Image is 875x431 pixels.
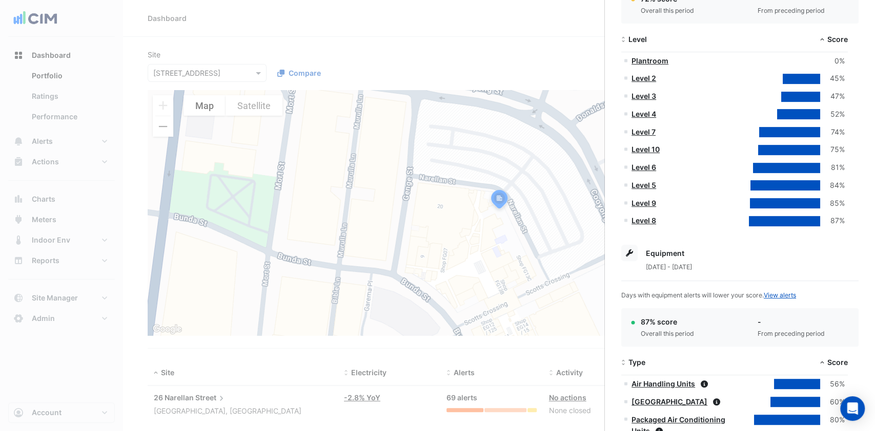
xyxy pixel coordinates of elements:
[632,74,656,82] a: Level 2
[632,56,668,65] a: Plantroom
[764,291,796,299] a: View alerts
[820,126,845,138] div: 74%
[820,378,845,390] div: 56%
[632,163,656,171] a: Level 6
[840,396,865,421] div: Open Intercom Messenger
[758,329,825,338] div: From preceding period
[820,91,845,102] div: 47%
[820,162,845,174] div: 81%
[632,181,656,189] a: Level 5
[632,216,656,225] a: Level 8
[641,316,694,327] div: 87% score
[632,145,660,154] a: Level 10
[820,215,845,227] div: 87%
[827,358,848,367] span: Score
[632,110,656,118] a: Level 4
[628,358,645,367] span: Type
[632,397,707,406] a: [GEOGRAPHIC_DATA]
[758,316,825,327] div: -
[820,144,845,156] div: 75%
[820,414,845,426] div: 80%
[820,109,845,120] div: 52%
[820,73,845,84] div: 45%
[820,198,845,209] div: 85%
[820,396,845,408] div: 60%
[820,180,845,191] div: 84%
[758,6,825,15] div: From preceding period
[820,55,845,67] div: 0%
[632,127,656,136] a: Level 7
[632,199,656,207] a: Level 9
[621,291,796,299] span: Days with equipment alerts will lower your score.
[646,249,684,257] span: Equipment
[632,379,695,388] a: Air Handling Units
[641,6,694,15] div: Overall this period
[827,35,848,44] span: Score
[632,92,656,100] a: Level 3
[641,329,694,338] div: Overall this period
[628,35,647,44] span: Level
[646,263,692,271] span: [DATE] - [DATE]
